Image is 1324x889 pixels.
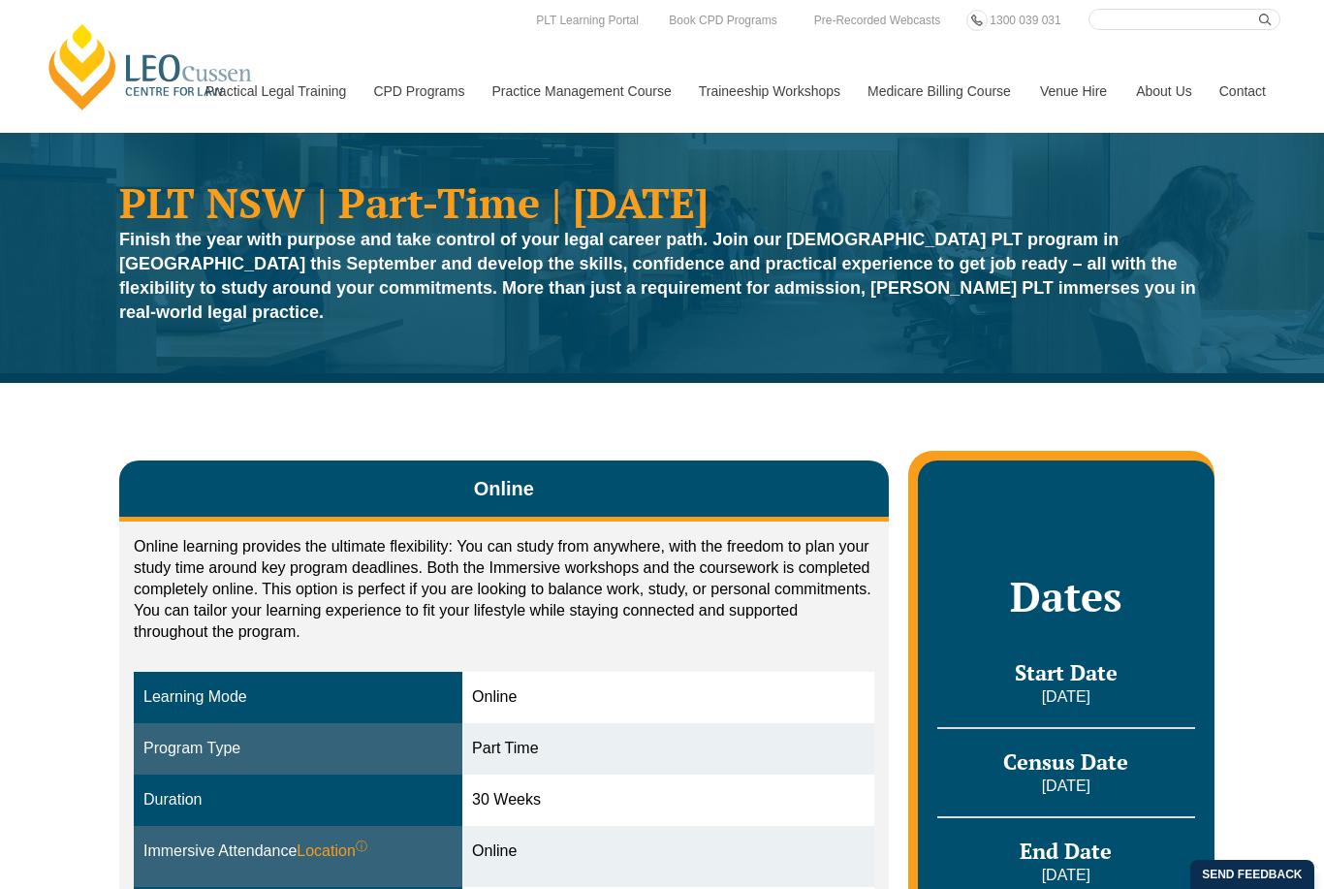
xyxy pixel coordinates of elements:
[985,10,1065,31] a: 1300 039 031
[1015,658,1118,686] span: Start Date
[191,49,360,133] a: Practical Legal Training
[937,572,1195,620] h2: Dates
[478,49,684,133] a: Practice Management Course
[937,865,1195,886] p: [DATE]
[664,10,781,31] a: Book CPD Programs
[119,181,1205,223] h1: PLT NSW | Part-Time | [DATE]
[472,686,865,709] div: Online
[1029,429,1276,841] iframe: LiveChat chat widget
[1003,747,1128,776] span: Census Date
[143,738,453,760] div: Program Type
[472,738,865,760] div: Part Time
[474,475,534,502] span: Online
[684,49,853,133] a: Traineeship Workshops
[472,789,865,811] div: 30 Weeks
[531,10,644,31] a: PLT Learning Portal
[990,14,1060,27] span: 1300 039 031
[472,841,865,863] div: Online
[143,686,453,709] div: Learning Mode
[44,21,258,112] a: [PERSON_NAME] Centre for Law
[356,840,367,853] sup: ⓘ
[809,10,946,31] a: Pre-Recorded Webcasts
[853,49,1025,133] a: Medicare Billing Course
[937,686,1195,708] p: [DATE]
[134,536,874,643] p: Online learning provides the ultimate flexibility: You can study from anywhere, with the freedom ...
[1020,837,1112,865] span: End Date
[1205,49,1280,133] a: Contact
[143,789,453,811] div: Duration
[937,776,1195,797] p: [DATE]
[297,841,367,863] span: Location
[119,230,1196,322] strong: Finish the year with purpose and take control of your legal career path. Join our [DEMOGRAPHIC_DA...
[359,49,477,133] a: CPD Programs
[1025,49,1121,133] a: Venue Hire
[143,841,453,863] div: Immersive Attendance
[1121,49,1205,133] a: About Us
